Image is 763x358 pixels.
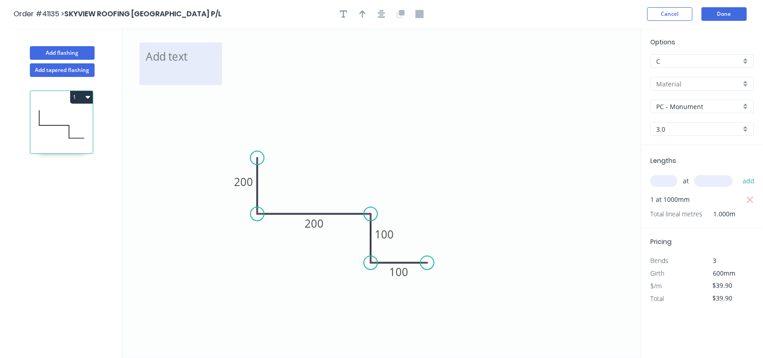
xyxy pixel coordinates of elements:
[650,156,676,165] span: Lengths
[656,57,741,66] input: Price level
[650,38,675,47] span: Options
[234,174,253,189] tspan: 200
[647,7,692,21] button: Cancel
[305,216,324,231] tspan: 200
[30,46,95,60] button: Add flashing
[375,227,394,242] tspan: 100
[650,256,668,265] span: Bends
[650,294,664,303] span: Total
[683,175,689,187] span: at
[30,63,95,77] button: Add tapered flashing
[650,282,662,290] span: $/m
[713,269,736,277] span: 600mm
[702,208,735,220] span: 1.000m
[650,193,690,206] span: 1 at 1000mm
[656,124,741,134] input: Thickness
[70,91,93,104] button: 1
[650,208,702,220] span: Total lineal metres
[14,9,64,19] span: Order #41135 >
[650,269,664,277] span: Girth
[713,256,717,265] span: 3
[389,264,408,279] tspan: 100
[64,9,222,19] span: SKYVIEW ROOFING [GEOGRAPHIC_DATA] P/L
[650,237,672,246] span: Pricing
[701,7,747,21] button: Done
[656,102,741,111] input: Colour
[738,173,759,189] button: add
[656,79,741,89] input: Material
